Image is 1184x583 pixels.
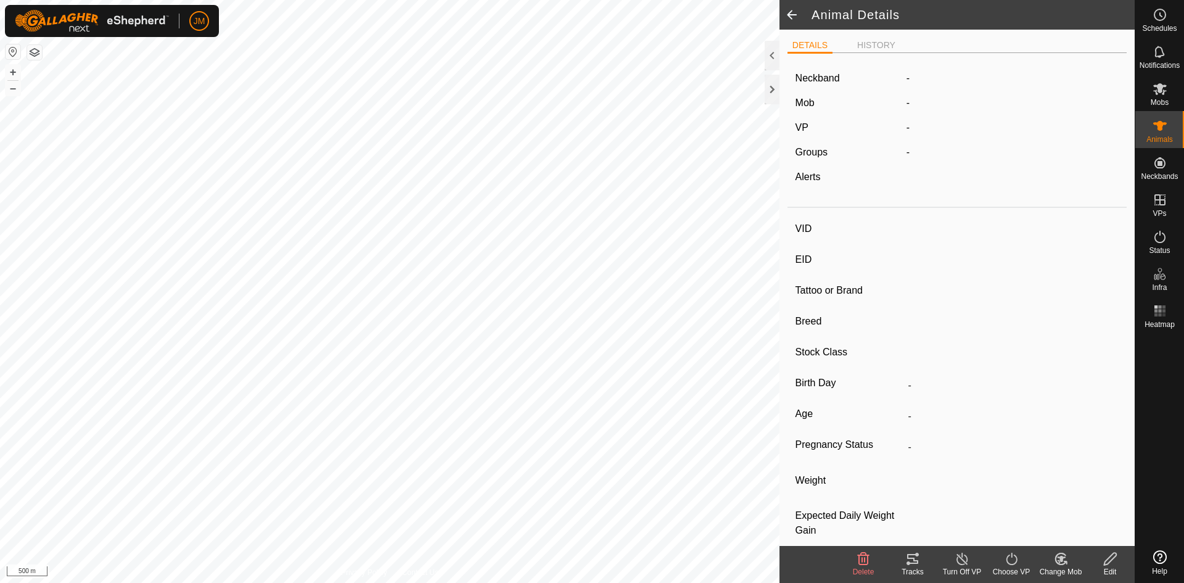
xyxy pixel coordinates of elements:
label: Birth Day [795,375,903,391]
button: – [6,81,20,96]
label: Breed [795,313,903,329]
button: Reset Map [6,44,20,59]
label: Neckband [795,71,840,86]
div: Change Mob [1036,566,1085,577]
label: VID [795,221,903,237]
label: Mob [795,97,815,108]
a: Privacy Policy [341,567,387,578]
button: + [6,65,20,80]
label: Weight [795,468,903,494]
img: Gallagher Logo [15,10,169,32]
span: VPs [1153,210,1166,217]
div: Choose VP [987,566,1036,577]
span: Schedules [1142,25,1177,32]
span: Notifications [1140,62,1180,69]
span: JM [194,15,205,28]
a: Help [1135,545,1184,580]
div: Turn Off VP [937,566,987,577]
app-display-virtual-paddock-transition: - [906,122,910,133]
div: - [902,145,1124,160]
div: Tracks [888,566,937,577]
div: Edit [1085,566,1135,577]
label: Stock Class [795,344,903,360]
label: Tattoo or Brand [795,283,903,299]
span: Status [1149,247,1170,254]
span: Heatmap [1145,321,1175,328]
span: Mobs [1151,99,1169,106]
label: Pregnancy Status [795,437,903,453]
span: Animals [1146,136,1173,143]
li: HISTORY [852,39,900,52]
h2: Animal Details [812,7,1135,22]
span: - [906,97,910,108]
li: DETAILS [787,39,832,54]
label: Expected Daily Weight Gain [795,508,903,538]
label: EID [795,252,903,268]
label: Groups [795,147,828,157]
label: Alerts [795,172,821,182]
label: Age [795,406,903,422]
label: - [906,71,910,86]
span: Delete [853,568,874,576]
button: Map Layers [27,45,42,60]
span: Neckbands [1141,173,1178,180]
span: Help [1152,568,1167,575]
label: VP [795,122,808,133]
a: Contact Us [402,567,438,578]
span: Infra [1152,284,1167,291]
